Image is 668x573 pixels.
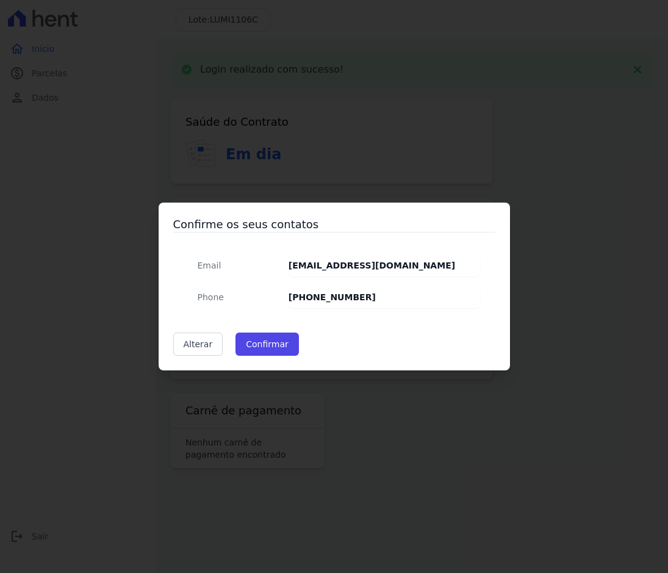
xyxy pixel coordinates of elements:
[235,333,299,356] button: Confirmar
[198,261,221,270] span: translation missing: pt-BR.public.contracts.modal.confirmation.email
[289,261,455,270] strong: [EMAIL_ADDRESS][DOMAIN_NAME]
[173,333,223,356] a: Alterar
[198,292,224,302] span: translation missing: pt-BR.public.contracts.modal.confirmation.phone
[289,292,376,302] strong: [PHONE_NUMBER]
[173,217,495,232] h3: Confirme os seus contatos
